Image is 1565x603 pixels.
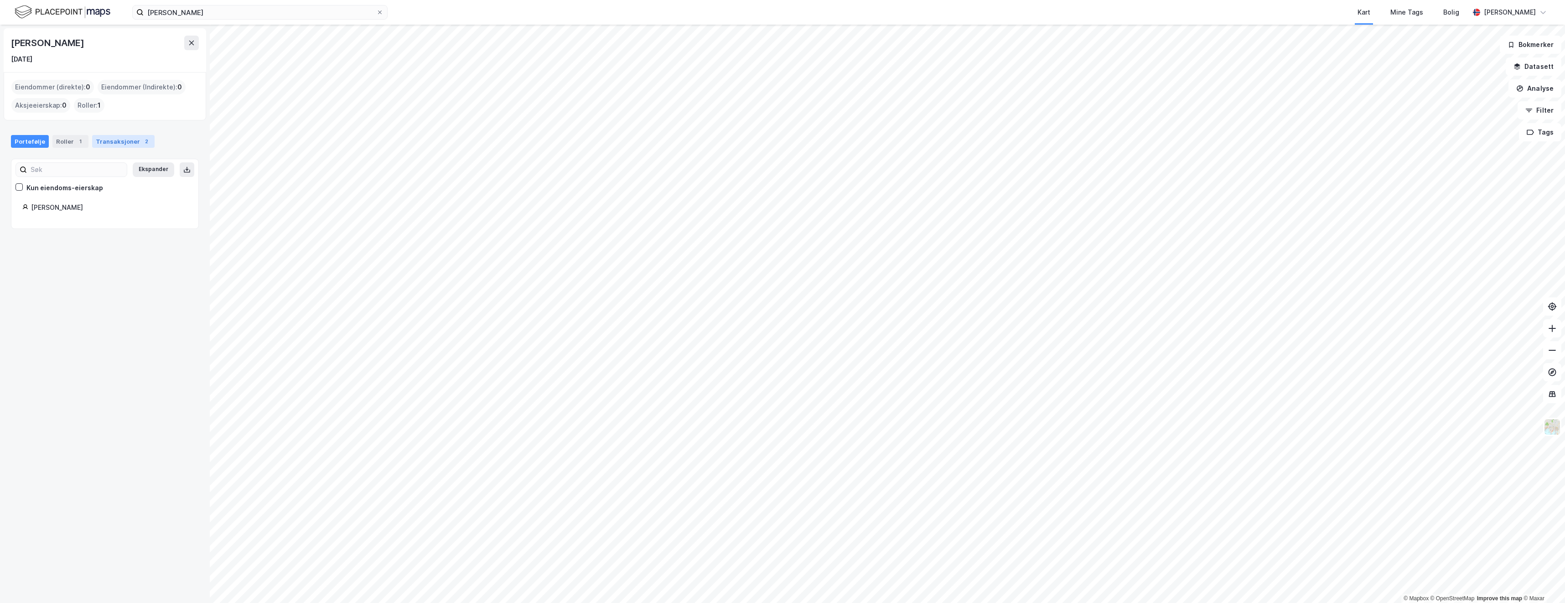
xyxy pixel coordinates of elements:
[31,202,187,213] div: [PERSON_NAME]
[144,5,376,19] input: Søk på adresse, matrikkel, gårdeiere, leietakere eller personer
[11,98,70,113] div: Aksjeeierskap :
[76,137,85,146] div: 1
[1544,418,1561,436] img: Z
[62,100,67,111] span: 0
[74,98,104,113] div: Roller :
[1430,595,1475,602] a: OpenStreetMap
[27,163,127,177] input: Søk
[1519,123,1561,141] button: Tags
[86,82,90,93] span: 0
[1443,7,1459,18] div: Bolig
[1500,36,1561,54] button: Bokmerker
[98,80,186,94] div: Eiendommer (Indirekte) :
[26,182,103,193] div: Kun eiendoms-eierskap
[11,135,49,148] div: Portefølje
[52,135,88,148] div: Roller
[11,54,32,65] div: [DATE]
[1519,559,1565,603] iframe: Chat Widget
[11,36,86,50] div: [PERSON_NAME]
[1518,101,1561,120] button: Filter
[1506,57,1561,76] button: Datasett
[1477,595,1522,602] a: Improve this map
[1508,79,1561,98] button: Analyse
[177,82,182,93] span: 0
[98,100,101,111] span: 1
[92,135,155,148] div: Transaksjoner
[1404,595,1429,602] a: Mapbox
[15,4,110,20] img: logo.f888ab2527a4732fd821a326f86c7f29.svg
[1484,7,1536,18] div: [PERSON_NAME]
[11,80,94,94] div: Eiendommer (direkte) :
[1519,559,1565,603] div: Kontrollprogram for chat
[133,162,174,177] button: Ekspander
[1358,7,1370,18] div: Kart
[1390,7,1423,18] div: Mine Tags
[142,137,151,146] div: 2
